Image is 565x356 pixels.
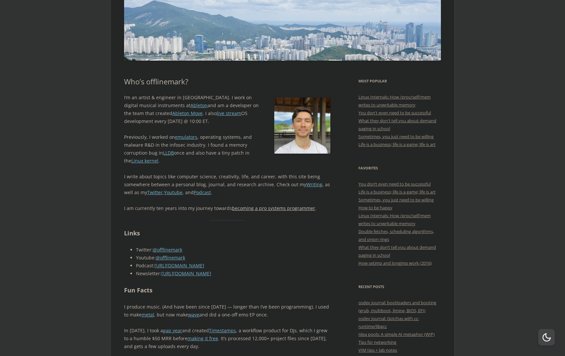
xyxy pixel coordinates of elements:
[124,77,330,86] h1: Who’s offlinemark?
[358,141,436,147] a: Life is a business; life is a game; life is art
[124,303,330,319] p: I produce music. (And have been since [DATE] — longer than I’ve been programming). I used to make...
[358,164,441,172] h3: Favorites
[358,315,419,329] a: osdev journal: Gotchas with cc-runtime/libgcc
[358,181,431,187] a: You don’t even need to be successful
[136,262,330,270] li: Podcast:
[358,347,397,353] a: VIM tips + lab notes
[164,189,183,195] a: Youtube
[153,247,182,253] a: @offlinemark
[124,327,330,350] p: In [DATE], I took a and created , a workflow product for DJs, which I grew to a humble $50 MRR be...
[136,246,330,254] li: Twitter:
[358,331,435,337] a: Idea pools: A simple AI metaphor (WIP)
[190,102,208,108] a: Ableton
[163,150,174,156] a: LLDB
[154,262,204,269] a: [URL][DOMAIN_NAME]
[358,205,392,211] a: How to be happy
[358,213,431,226] a: Linux Internals: How /proc/self/mem writes to unwritable memory
[124,204,330,212] p: I am currently ten years into my journey towards .
[156,254,185,261] a: @offlinemark
[358,244,436,258] a: What they don’t tell you about demand paging in school
[147,189,163,195] a: Twitter
[124,173,330,196] p: I write about topics like computer science, creativity, life, and career, with this site being so...
[358,94,431,108] a: Linux Internals: How /proc/self/mem writes to unwritable memory
[358,118,436,132] a: What they don't tell you about demand paging in school
[131,158,158,164] a: Linux kernel
[187,335,218,341] a: making it free
[358,189,436,195] a: Life is a business; life is a game; life is art
[306,181,322,188] a: Writing
[124,228,330,238] h2: Links
[358,197,434,203] a: Sometimes, you just need to be willing
[358,228,434,242] a: Double fetches, scheduling algorithms, and onion rings
[163,327,182,334] a: gap year
[358,260,432,266] a: How setjmp and longjmp work (2016)
[142,311,154,318] a: metal
[358,339,396,345] a: Tips for networking
[194,189,211,195] a: Podcast
[217,110,241,116] a: live stream
[358,110,431,116] a: You don't even need to be successful
[161,270,211,277] a: [URL][DOMAIN_NAME]
[209,327,236,334] a: Timestamps
[175,134,197,140] a: emulators
[188,311,199,318] a: wave
[358,133,434,139] a: Sometimes, you just need to be willing
[358,300,436,313] a: osdev journal: bootloaders and booting (grub, multiboot, limine, BIOS, EFI)
[358,283,441,291] h3: Recent Posts
[358,77,441,85] h3: Most Popular
[124,285,330,295] h2: Fun Facts
[232,205,315,211] a: becoming a pro systems programmer
[124,133,330,165] p: Previously, I worked on , operating systems, and malware R&D in the infosec industry. I found a m...
[136,254,330,262] li: Youtube:
[172,110,203,116] a: Ableton Move
[124,94,330,125] p: I’m an artist & engineer in [GEOGRAPHIC_DATA]. I work on digital musical instruments at and am a ...
[136,270,330,278] li: Newsletter:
